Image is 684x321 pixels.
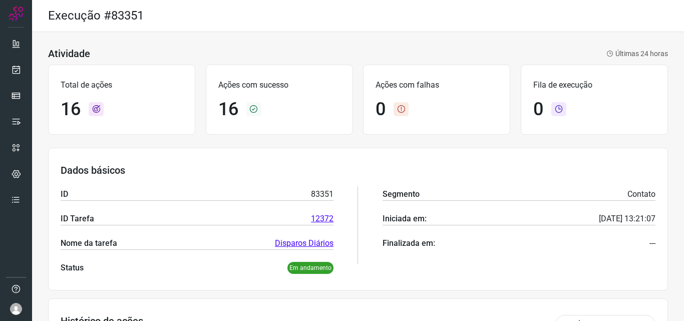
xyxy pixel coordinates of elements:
h2: Execução #83351 [48,9,144,23]
p: Finalizada em: [383,237,435,249]
a: Disparos Diários [275,237,333,249]
h1: 16 [218,99,238,120]
p: 83351 [311,188,333,200]
p: Últimas 24 horas [606,49,668,59]
p: Ações com falhas [376,79,498,91]
p: Nome da tarefa [61,237,117,249]
p: ID Tarefa [61,213,94,225]
h3: Atividade [48,48,90,60]
p: Ações com sucesso [218,79,340,91]
p: Contato [627,188,655,200]
img: Logo [9,6,24,21]
h3: Dados básicos [61,164,655,176]
a: 12372 [311,213,333,225]
p: --- [649,237,655,249]
p: Em andamento [287,262,333,274]
p: Fila de execução [533,79,655,91]
p: ID [61,188,68,200]
img: avatar-user-boy.jpg [10,303,22,315]
h1: 16 [61,99,81,120]
p: [DATE] 13:21:07 [599,213,655,225]
h1: 0 [376,99,386,120]
p: Total de ações [61,79,183,91]
p: Segmento [383,188,420,200]
p: Iniciada em: [383,213,427,225]
p: Status [61,262,84,274]
h1: 0 [533,99,543,120]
